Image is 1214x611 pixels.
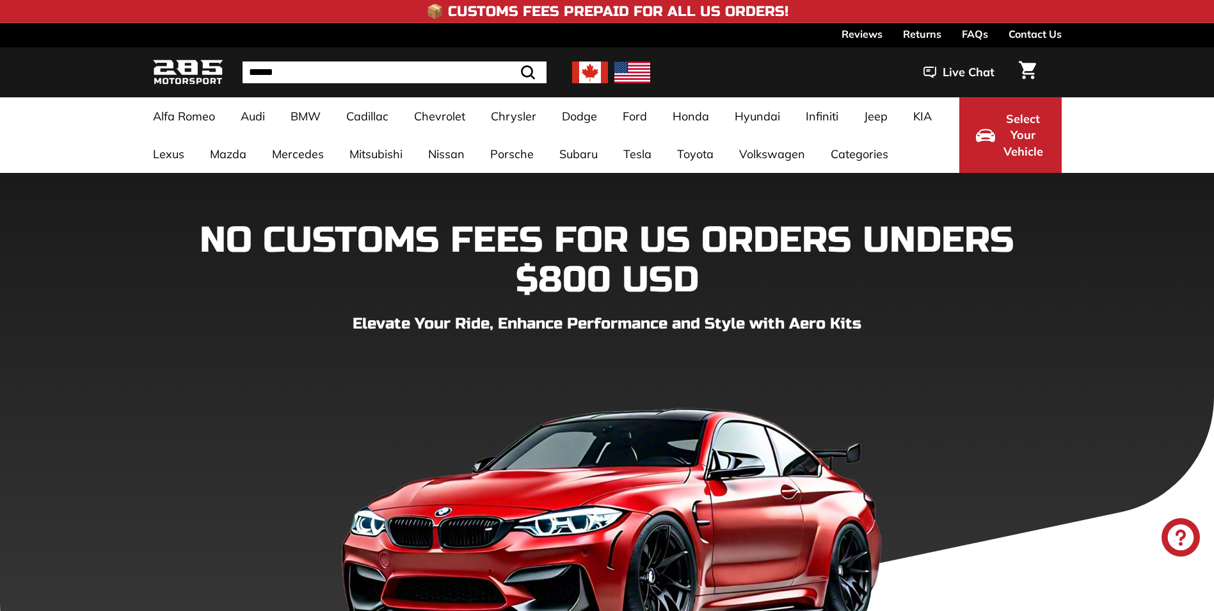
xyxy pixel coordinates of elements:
a: Tesla [611,135,664,173]
a: BMW [278,97,333,135]
a: Ford [610,97,660,135]
a: Volkswagen [726,135,818,173]
a: FAQs [962,23,988,45]
inbox-online-store-chat: Shopify online store chat [1158,518,1204,560]
h1: NO CUSTOMS FEES FOR US ORDERS UNDERS $800 USD [153,221,1062,300]
a: Dodge [549,97,610,135]
a: Reviews [842,23,883,45]
input: Search [243,61,547,83]
a: Jeep [851,97,900,135]
a: Cart [1011,51,1044,94]
a: KIA [900,97,945,135]
a: Honda [660,97,722,135]
a: Infiniti [793,97,851,135]
img: Logo_285_Motorsport_areodynamics_components [153,58,223,88]
a: Toyota [664,135,726,173]
a: Hyundai [722,97,793,135]
a: Mazda [197,135,259,173]
a: Mitsubishi [337,135,415,173]
a: Nissan [415,135,477,173]
a: Contact Us [1009,23,1062,45]
a: Categories [818,135,901,173]
a: Mercedes [259,135,337,173]
span: Live Chat [943,64,994,81]
span: Select Your Vehicle [1002,111,1045,160]
a: Chevrolet [401,97,478,135]
a: Porsche [477,135,547,173]
a: Subaru [547,135,611,173]
a: Lexus [140,135,197,173]
button: Select Your Vehicle [959,97,1062,173]
a: Cadillac [333,97,401,135]
a: Returns [903,23,941,45]
button: Live Chat [907,56,1011,88]
a: Audi [228,97,278,135]
a: Alfa Romeo [140,97,228,135]
h4: 📦 Customs Fees Prepaid for All US Orders! [426,4,788,19]
a: Chrysler [478,97,549,135]
p: Elevate Your Ride, Enhance Performance and Style with Aero Kits [153,313,1062,336]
